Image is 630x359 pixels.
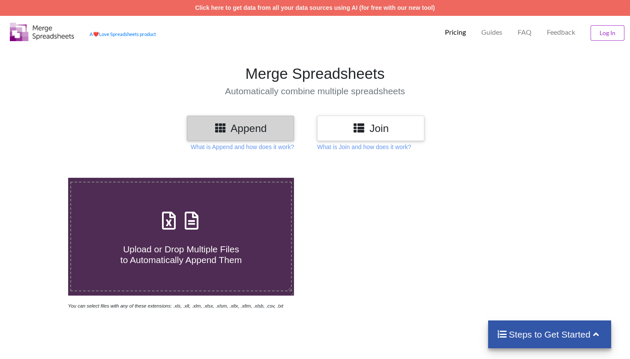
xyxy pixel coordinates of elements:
[481,28,502,37] p: Guides
[591,25,624,41] button: Log In
[324,122,418,135] h3: Join
[195,4,435,11] a: Click here to get data from all your data sources using AI (for free with our new tool)
[191,143,294,151] p: What is Append and how does it work?
[497,329,603,340] h4: Steps to Get Started
[193,122,288,135] h3: Append
[93,31,99,37] span: heart
[317,143,411,151] p: What is Join and how does it work?
[445,28,466,37] p: Pricing
[120,244,242,265] span: Upload or Drop Multiple Files to Automatically Append Them
[547,29,575,36] span: Feedback
[518,28,531,37] p: FAQ
[68,303,283,308] i: You can select files with any of these extensions: .xls, .xlt, .xlm, .xlsx, .xlsm, .xltx, .xltm, ...
[10,23,74,41] img: Logo.png
[90,31,156,37] a: AheartLove Spreadsheets product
